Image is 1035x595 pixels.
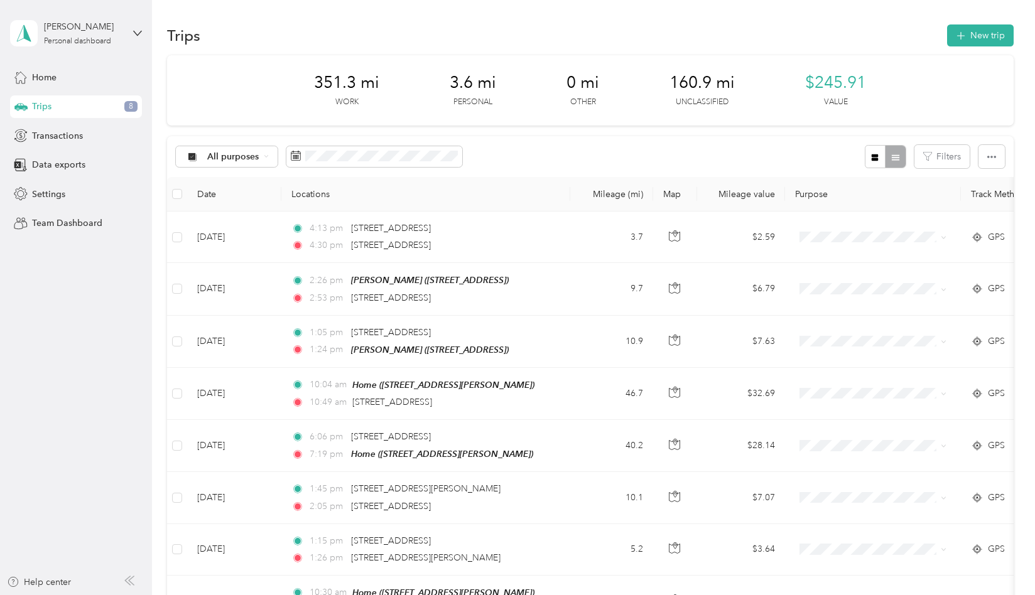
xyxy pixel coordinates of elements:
span: GPS [988,230,1005,244]
span: GPS [988,439,1005,453]
span: [PERSON_NAME] ([STREET_ADDRESS]) [351,345,509,355]
p: Value [824,97,848,108]
span: [STREET_ADDRESS][PERSON_NAME] [351,483,501,494]
span: [STREET_ADDRESS] [351,431,431,442]
span: Settings [32,188,65,201]
span: Home [32,71,57,84]
span: 2:53 pm [310,291,345,305]
td: 10.1 [570,472,653,523]
span: GPS [988,491,1005,505]
div: Personal dashboard [44,38,111,45]
span: All purposes [207,153,259,161]
p: Personal [453,97,492,108]
div: [PERSON_NAME] [44,20,122,33]
td: [DATE] [187,524,281,576]
td: 3.7 [570,212,653,263]
span: [STREET_ADDRESS] [351,223,431,233]
span: 1:45 pm [310,482,345,496]
span: 1:05 pm [310,326,345,340]
td: [DATE] [187,263,281,315]
span: [STREET_ADDRESS] [352,397,432,407]
th: Mileage (mi) [570,177,653,212]
span: 1:15 pm [310,534,345,548]
button: New trip [947,24,1014,46]
span: 4:30 pm [310,239,345,252]
td: 9.7 [570,263,653,315]
span: 351.3 mi [314,73,379,93]
td: [DATE] [187,368,281,420]
td: 10.9 [570,316,653,368]
span: [PERSON_NAME] ([STREET_ADDRESS]) [351,275,509,285]
span: $245.91 [805,73,866,93]
td: [DATE] [187,472,281,523]
span: [STREET_ADDRESS][PERSON_NAME] [351,552,501,563]
span: GPS [988,387,1005,400]
button: Filters [914,145,970,168]
span: 0 mi [566,73,599,93]
span: 10:49 am [310,395,347,409]
p: Work [335,97,359,108]
td: 46.7 [570,368,653,420]
span: 4:13 pm [310,222,345,235]
span: Transactions [32,129,83,142]
span: 6:06 pm [310,430,345,444]
span: GPS [988,335,1005,348]
td: [DATE] [187,212,281,263]
span: [STREET_ADDRESS] [351,327,431,338]
iframe: Everlance-gr Chat Button Frame [965,525,1035,595]
span: [STREET_ADDRESS] [351,240,431,250]
span: 2:05 pm [310,500,345,513]
span: Team Dashboard [32,217,102,230]
span: 1:24 pm [310,343,345,356]
th: Map [653,177,697,212]
th: Date [187,177,281,212]
th: Purpose [785,177,961,212]
td: 5.2 [570,524,653,576]
td: $28.14 [697,420,785,472]
span: 8 [124,101,138,112]
button: Help center [7,576,71,589]
td: [DATE] [187,316,281,368]
td: $2.59 [697,212,785,263]
td: $3.64 [697,524,785,576]
p: Other [570,97,596,108]
span: Home ([STREET_ADDRESS][PERSON_NAME]) [352,380,534,390]
span: Data exports [32,158,85,171]
span: 7:19 pm [310,448,345,461]
span: 160.9 mi [669,73,735,93]
span: Home ([STREET_ADDRESS][PERSON_NAME]) [351,449,533,459]
span: 1:26 pm [310,551,345,565]
th: Mileage value [697,177,785,212]
h1: Trips [167,29,200,42]
span: Trips [32,100,51,113]
span: 10:04 am [310,378,347,392]
p: Unclassified [676,97,729,108]
th: Locations [281,177,570,212]
span: 3.6 mi [450,73,496,93]
span: GPS [988,282,1005,296]
td: $32.69 [697,368,785,420]
td: $7.07 [697,472,785,523]
td: $6.79 [697,263,785,315]
td: 40.2 [570,420,653,472]
span: 2:26 pm [310,274,345,287]
td: $7.63 [697,316,785,368]
td: [DATE] [187,420,281,472]
span: [STREET_ADDRESS] [351,535,431,546]
span: [STREET_ADDRESS] [351,501,431,512]
span: [STREET_ADDRESS] [351,292,431,303]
